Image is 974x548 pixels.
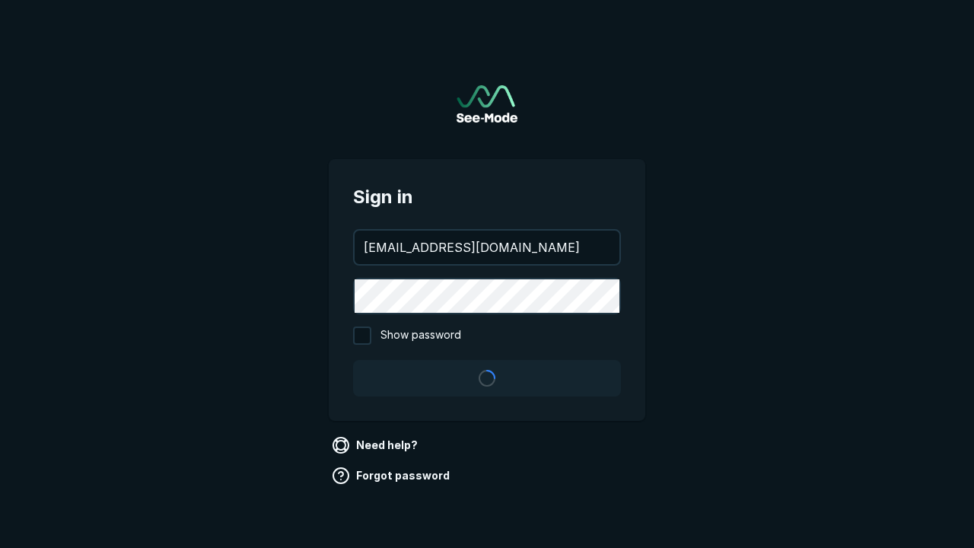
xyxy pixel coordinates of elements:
input: your@email.com [355,231,619,264]
a: Go to sign in [457,85,517,123]
span: Sign in [353,183,621,211]
img: See-Mode Logo [457,85,517,123]
a: Forgot password [329,464,456,488]
a: Need help? [329,433,424,457]
span: Show password [380,327,461,345]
